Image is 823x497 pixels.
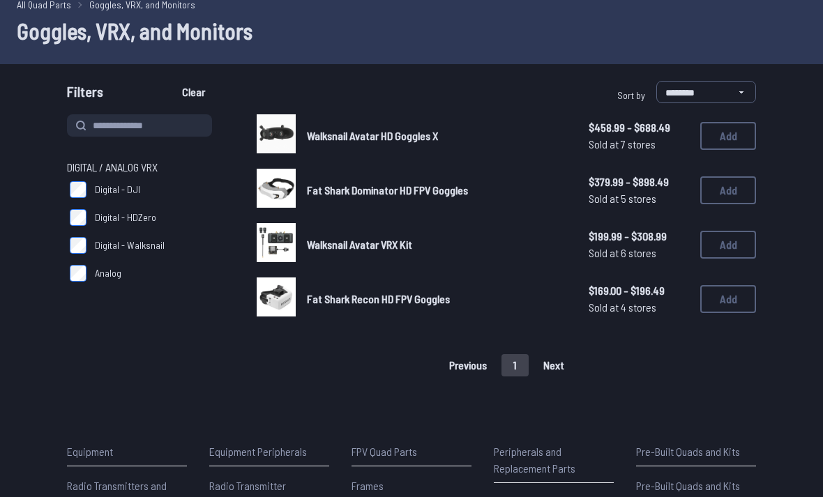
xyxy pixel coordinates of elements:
[95,266,121,280] span: Analog
[700,176,756,204] button: Add
[352,443,471,460] p: FPV Quad Parts
[589,299,689,316] span: Sold at 4 stores
[307,236,566,253] a: Walksnail Avatar VRX Kit
[589,174,689,190] span: $379.99 - $898.49
[589,245,689,261] span: Sold at 6 stores
[501,354,529,376] button: 1
[307,129,438,142] span: Walksnail Avatar HD Goggles X
[656,81,756,103] select: Sort by
[257,223,296,262] img: image
[95,238,165,252] span: Digital - Walksnail
[70,209,86,226] input: Digital - HDZero
[257,277,296,321] a: image
[700,122,756,150] button: Add
[307,292,450,305] span: Fat Shark Recon HD FPV Goggles
[67,81,103,109] span: Filters
[70,237,86,254] input: Digital - Walksnail
[95,183,140,197] span: Digital - DJI
[636,477,756,494] a: Pre-Built Quads and Kits
[589,228,689,245] span: $199.99 - $308.99
[589,136,689,153] span: Sold at 7 stores
[589,119,689,136] span: $458.99 - $688.49
[257,114,296,158] a: image
[307,183,468,197] span: Fat Shark Dominator HD FPV Goggles
[636,479,740,492] span: Pre-Built Quads and Kits
[617,89,645,101] span: Sort by
[352,477,471,494] a: Frames
[257,223,296,266] a: image
[352,479,384,492] span: Frames
[67,159,158,176] span: Digital / Analog VRX
[67,443,187,460] p: Equipment
[307,182,566,199] a: Fat Shark Dominator HD FPV Goggles
[636,443,756,460] p: Pre-Built Quads and Kits
[700,285,756,313] button: Add
[257,114,296,153] img: image
[95,211,156,224] span: Digital - HDZero
[257,169,296,208] img: image
[700,231,756,259] button: Add
[257,169,296,212] a: image
[17,14,806,47] h1: Goggles, VRX, and Monitors
[70,265,86,282] input: Analog
[589,190,689,207] span: Sold at 5 stores
[307,128,566,144] a: Walksnail Avatar HD Goggles X
[170,81,217,103] button: Clear
[589,282,689,299] span: $169.00 - $196.49
[307,238,412,251] span: Walksnail Avatar VRX Kit
[70,181,86,198] input: Digital - DJI
[257,277,296,316] img: image
[494,443,614,477] p: Peripherals and Replacement Parts
[307,291,566,307] a: Fat Shark Recon HD FPV Goggles
[209,443,329,460] p: Equipment Peripherals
